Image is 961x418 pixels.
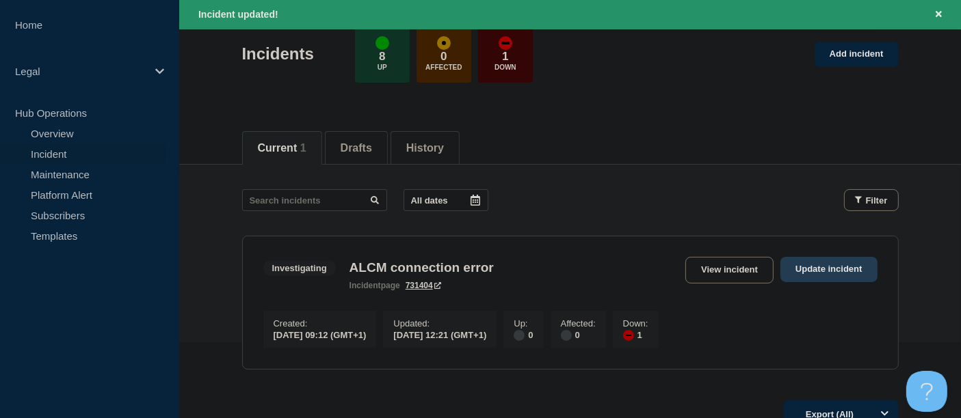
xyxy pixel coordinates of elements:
[378,64,387,71] p: Up
[440,50,447,64] p: 0
[242,44,314,64] h1: Incidents
[300,142,306,154] span: 1
[15,66,146,77] p: Legal
[393,329,486,340] div: [DATE] 12:21 (GMT+1)
[514,318,533,329] p: Up :
[685,257,774,283] a: View incident
[780,257,878,282] a: Update incident
[930,7,947,23] button: Close banner
[242,189,387,211] input: Search incidents
[406,281,441,290] a: 731404
[376,36,389,50] div: up
[411,195,448,206] p: All dates
[623,330,634,341] div: down
[844,189,899,211] button: Filter
[561,330,572,341] div: disabled
[495,64,516,71] p: Down
[437,36,451,50] div: affected
[499,36,512,50] div: down
[906,371,947,412] iframe: Help Scout Beacon - Open
[623,318,648,329] p: Down :
[350,260,494,275] h3: ALCM connection error
[263,260,336,276] span: Investigating
[561,329,596,341] div: 0
[258,142,306,154] button: Current 1
[404,189,488,211] button: All dates
[866,195,888,206] span: Filter
[393,318,486,329] p: Updated :
[274,329,367,340] div: [DATE] 09:12 (GMT+1)
[514,330,525,341] div: disabled
[198,9,278,20] span: Incident updated!
[425,64,462,71] p: Affected
[274,318,367,329] p: Created :
[379,50,385,64] p: 8
[406,142,444,154] button: History
[350,281,381,290] span: incident
[350,281,400,290] p: page
[514,329,533,341] div: 0
[815,42,899,67] a: Add incident
[623,329,648,341] div: 1
[561,318,596,329] p: Affected :
[341,142,372,154] button: Drafts
[502,50,508,64] p: 1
